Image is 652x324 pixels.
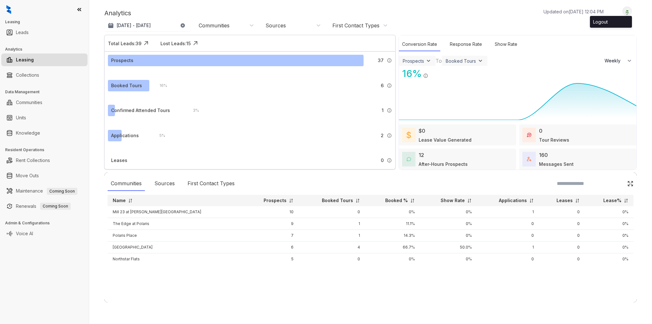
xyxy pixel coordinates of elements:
[441,197,465,204] p: Show Rate
[113,197,126,204] p: Name
[1,111,88,124] li: Units
[243,218,298,230] td: 9
[410,198,415,203] img: sorting
[1,53,88,66] li: Leasing
[16,227,33,240] a: Voice AI
[419,127,425,135] div: $0
[151,176,178,191] div: Sources
[1,185,88,197] li: Maintenance
[419,161,468,167] div: After-Hours Prospects
[614,181,619,186] img: SearchIcon
[399,67,422,81] div: 16 %
[289,198,294,203] img: sorting
[108,242,243,253] td: [GEOGRAPHIC_DATA]
[243,242,298,253] td: 6
[1,200,88,213] li: Renewals
[467,198,472,203] img: sorting
[16,53,34,66] a: Leasing
[299,253,365,265] td: 0
[499,197,527,204] p: Applications
[529,198,534,203] img: sorting
[539,127,542,135] div: 0
[16,69,39,81] a: Collections
[16,127,40,139] a: Knowledge
[365,218,420,230] td: 11.1%
[160,40,191,47] div: Lost Leads: 15
[387,158,392,163] img: Info
[128,198,133,203] img: sorting
[332,22,379,29] div: First Contact Types
[381,157,384,164] span: 0
[47,188,77,195] span: Coming Soon
[420,218,477,230] td: 0%
[243,253,298,265] td: 5
[446,58,476,64] div: Booked Tours
[539,253,585,265] td: 0
[184,176,238,191] div: First Contact Types
[5,147,89,153] h3: Resident Operations
[477,230,539,242] td: 0
[420,230,477,242] td: 0%
[264,197,287,204] p: Prospects
[592,18,630,26] div: Logout
[365,206,420,218] td: 0%
[447,38,485,51] div: Response Rate
[527,157,531,161] img: TotalFum
[387,58,392,63] img: Info
[299,206,365,218] td: 0
[5,19,89,25] h3: Leasing
[1,169,88,182] li: Move Outs
[539,151,548,159] div: 160
[477,58,484,64] img: ViewFilterArrow
[111,57,133,64] div: Prospects
[108,40,141,47] div: Total Leads: 39
[5,220,89,226] h3: Admin & Configurations
[108,218,243,230] td: The Edge at Polaris
[1,154,88,167] li: Rent Collections
[539,137,569,143] div: Tour Reviews
[585,242,634,253] td: 0%
[243,206,298,218] td: 10
[492,38,521,51] div: Show Rate
[399,38,440,51] div: Conversion Rate
[382,107,384,114] span: 1
[117,22,151,29] p: [DATE] - [DATE]
[627,180,634,187] img: Click Icon
[365,230,420,242] td: 14.3%
[16,111,26,124] a: Units
[420,242,477,253] td: 50.0%
[1,96,88,109] li: Communities
[40,203,71,210] span: Coming Soon
[108,230,243,242] td: Polaris Place
[1,127,88,139] li: Knowledge
[477,218,539,230] td: 0
[6,5,11,14] img: logo
[585,206,634,218] td: 0%
[111,107,170,114] div: Confirmed Attended Tours
[381,82,384,89] span: 6
[387,83,392,88] img: Info
[1,69,88,81] li: Collections
[543,8,604,15] p: Updated on [DATE] 12:04 PM
[425,58,432,64] img: ViewFilterArrow
[477,242,539,253] td: 1
[539,230,585,242] td: 0
[378,57,384,64] span: 37
[1,26,88,39] li: Leads
[5,89,89,95] h3: Data Management
[104,8,131,18] p: Analytics
[407,157,411,162] img: AfterHoursConversations
[355,198,360,203] img: sorting
[243,230,298,242] td: 7
[191,39,200,48] img: Click Icon
[539,242,585,253] td: 0
[365,242,420,253] td: 66.7%
[420,253,477,265] td: 0%
[575,198,580,203] img: sorting
[16,169,39,182] a: Move Outs
[299,218,365,230] td: 1
[420,206,477,218] td: 0%
[153,132,165,139] div: 5 %
[299,242,365,253] td: 4
[605,58,624,64] span: Weekly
